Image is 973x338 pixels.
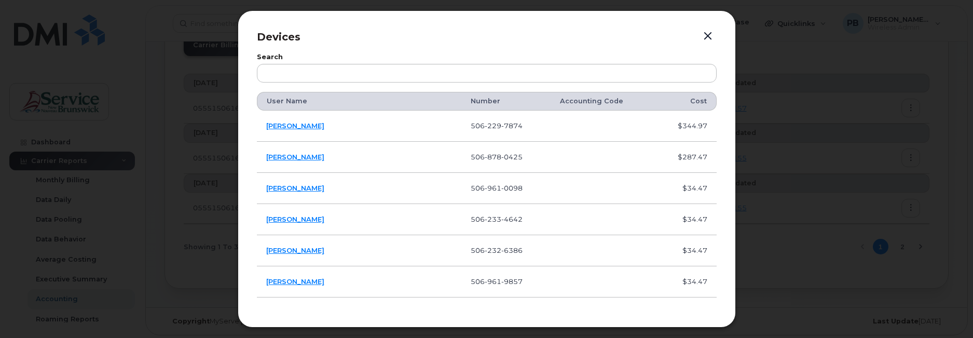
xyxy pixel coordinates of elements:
[501,215,523,223] span: 4642
[471,184,523,192] span: 506
[266,184,324,192] a: [PERSON_NAME]
[501,153,523,161] span: 0425
[655,142,716,173] td: $287.47
[257,92,461,111] th: User Name
[655,204,716,235] td: $34.47
[461,92,551,111] th: Number
[266,215,324,223] a: [PERSON_NAME]
[655,111,716,142] td: $344.97
[485,184,501,192] span: 961
[485,153,501,161] span: 878
[471,153,523,161] span: 506
[471,121,523,130] span: 506
[485,215,501,223] span: 233
[266,153,324,161] a: [PERSON_NAME]
[266,121,324,130] a: [PERSON_NAME]
[501,184,523,192] span: 0098
[485,121,501,130] span: 229
[471,215,523,223] span: 506
[655,92,716,111] th: Cost
[655,173,716,204] td: $34.47
[501,121,523,130] span: 7874
[551,92,655,111] th: Accounting Code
